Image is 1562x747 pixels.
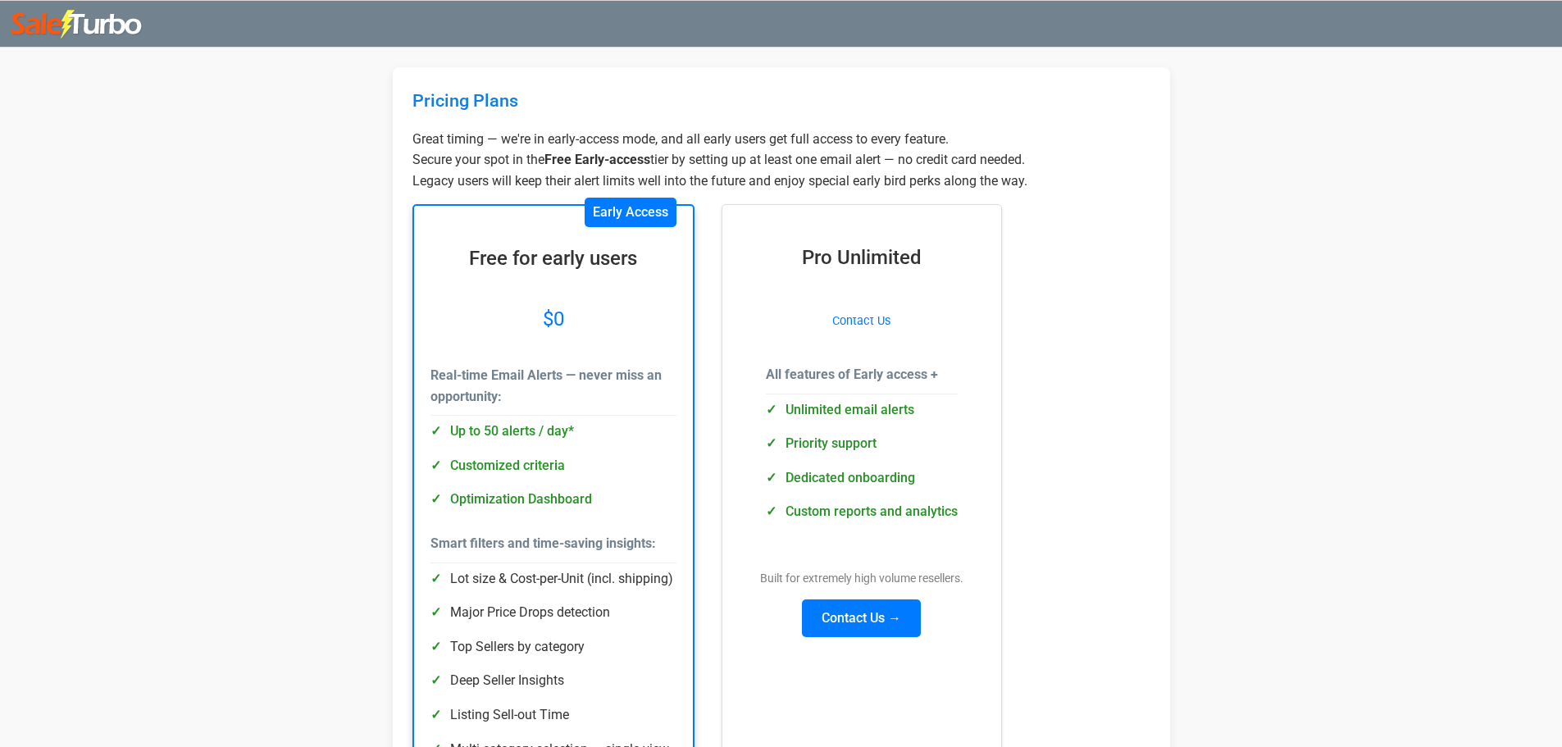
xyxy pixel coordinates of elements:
[469,243,637,274] h2: Free for early users
[430,525,676,563] li: Smart filters and time-saving insights:
[430,597,676,628] li: Major Price Drops detection
[430,450,676,481] li: Customized criteria
[430,416,676,447] li: Up to 50 alerts / day*
[430,699,676,731] li: Listing Sell-out Time
[760,569,963,587] div: Built for extremely high volume resellers.
[766,462,958,494] li: Dedicated onboarding
[430,631,676,663] li: Top Sellers by category
[430,563,676,594] li: Lot size & Cost-per-Unit (incl. shipping)
[832,314,890,328] span: Contact Us
[802,242,922,273] h2: Pro Unlimited
[412,129,1150,192] p: Great timing — we're in early-access mode, and all early users get full access to every feature. ...
[766,356,958,394] li: All features of Early access +
[412,87,1150,116] h1: Pricing Plans
[430,665,676,696] li: Deep Seller Insights
[802,599,921,637] a: Contact Us →
[766,428,958,459] li: Priority support
[543,303,564,335] div: $0
[585,198,676,227] div: Early Access
[544,152,650,167] strong: Free Early-access
[430,484,676,515] li: Optimization Dashboard
[430,357,676,416] li: Real-time Email Alerts — never miss an opportunity:
[766,394,958,426] li: Unlimited email alerts
[11,10,143,39] img: saleturbo.com logo
[766,496,958,527] li: Custom reports and analytics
